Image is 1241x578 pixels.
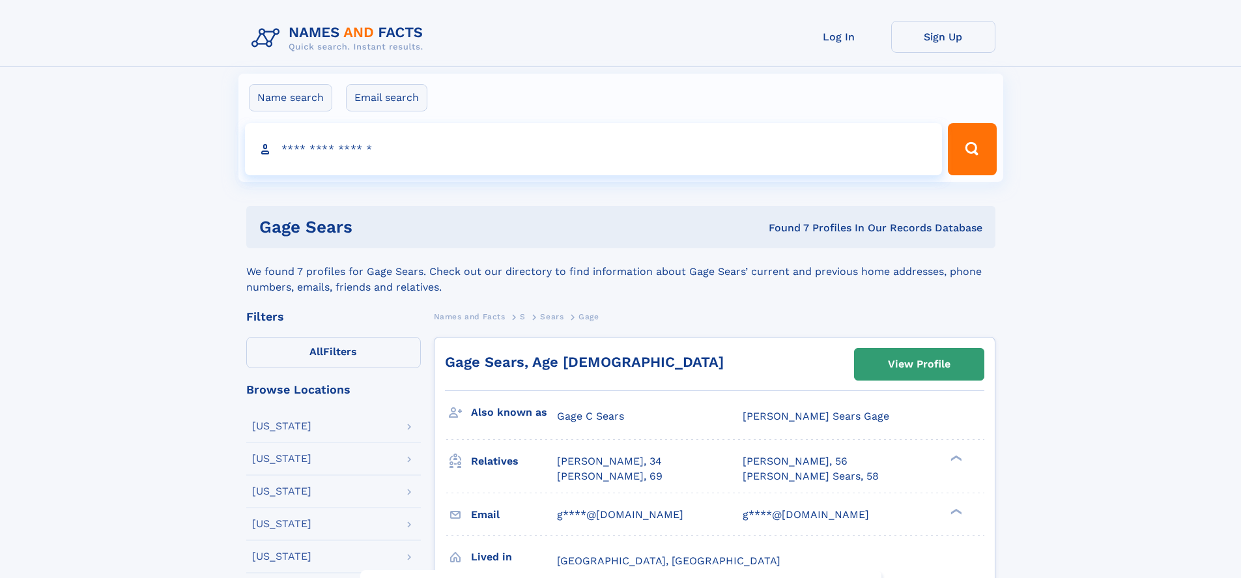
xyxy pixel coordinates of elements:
[246,248,995,295] div: We found 7 profiles for Gage Sears. Check out our directory to find information about Gage Sears’...
[540,308,563,325] a: Sears
[557,555,780,567] span: [GEOGRAPHIC_DATA], [GEOGRAPHIC_DATA]
[445,354,724,370] a: Gage Sears, Age [DEMOGRAPHIC_DATA]
[557,454,662,469] a: [PERSON_NAME], 34
[252,486,311,497] div: [US_STATE]
[948,123,996,175] button: Search Button
[540,312,563,321] span: Sears
[246,311,421,323] div: Filters
[855,349,984,380] a: View Profile
[471,401,557,424] h3: Also known as
[246,21,434,56] img: Logo Names and Facts
[947,507,963,515] div: ❯
[259,219,561,235] h1: Gage Sears
[520,308,526,325] a: S
[557,410,624,422] span: Gage C Sears
[246,337,421,368] label: Filters
[252,519,311,529] div: [US_STATE]
[245,123,943,175] input: search input
[471,546,557,568] h3: Lived in
[888,349,950,379] div: View Profile
[557,469,663,484] a: [PERSON_NAME], 69
[252,454,311,464] div: [US_STATE]
[252,551,311,562] div: [US_STATE]
[246,384,421,396] div: Browse Locations
[743,454,848,469] a: [PERSON_NAME], 56
[471,450,557,472] h3: Relatives
[346,84,427,111] label: Email search
[578,312,599,321] span: Gage
[560,221,982,235] div: Found 7 Profiles In Our Records Database
[743,410,889,422] span: [PERSON_NAME] Sears Gage
[309,345,323,358] span: All
[520,312,526,321] span: S
[471,504,557,526] h3: Email
[787,21,891,53] a: Log In
[891,21,995,53] a: Sign Up
[249,84,332,111] label: Name search
[252,421,311,431] div: [US_STATE]
[743,469,879,484] a: [PERSON_NAME] Sears, 58
[947,454,963,463] div: ❯
[434,308,506,325] a: Names and Facts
